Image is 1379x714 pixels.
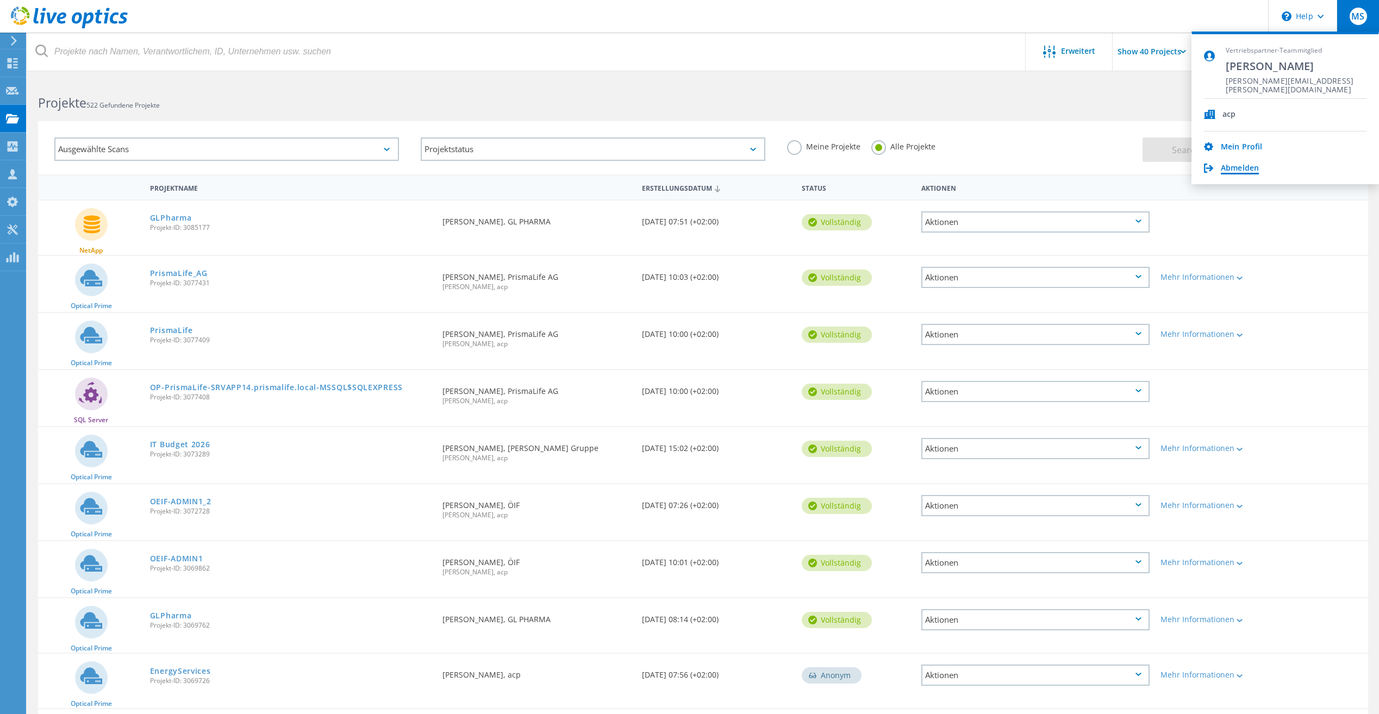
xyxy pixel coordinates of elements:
[38,94,86,111] b: Projekte
[150,612,192,619] a: GLPharma
[71,700,112,707] span: Optical Prime
[150,441,210,448] a: IT Budget 2026
[11,23,128,30] a: Live Optics Dashboard
[1226,77,1366,87] span: [PERSON_NAME][EMAIL_ADDRESS][PERSON_NAME][DOMAIN_NAME]
[637,541,796,577] div: [DATE] 10:01 (+02:00)
[802,270,872,286] div: vollständig
[437,427,637,472] div: [PERSON_NAME], [PERSON_NAME] Gruppe
[150,384,403,391] a: OP-PrismaLife-SRVAPP14.prismalife.local-MSSQL$SQLEXPRESS
[442,398,631,404] span: [PERSON_NAME], acp
[150,224,432,231] span: Projekt-ID: 3085177
[71,645,112,652] span: Optical Prime
[1282,11,1291,21] svg: \n
[637,484,796,520] div: [DATE] 07:26 (+02:00)
[437,598,637,634] div: [PERSON_NAME], GL PHARMA
[150,555,203,562] a: OEIF-ADMIN1
[637,256,796,292] div: [DATE] 10:03 (+02:00)
[802,441,872,457] div: vollständig
[1160,444,1256,452] div: Mehr Informationen
[1226,46,1366,55] span: Vertriebspartner-Teammitglied
[916,177,1155,197] div: Aktionen
[921,552,1150,573] div: Aktionen
[442,284,631,290] span: [PERSON_NAME], acp
[71,531,112,537] span: Optical Prime
[802,555,872,571] div: vollständig
[150,678,432,684] span: Projekt-ID: 3069726
[921,381,1150,402] div: Aktionen
[796,177,916,197] div: Status
[150,622,432,629] span: Projekt-ID: 3069762
[27,33,1026,71] input: Projekte nach Namen, Verantwortlichem, ID, Unternehmen usw. suchen
[1143,137,1225,162] button: Search
[637,427,796,463] div: [DATE] 15:02 (+02:00)
[802,327,872,343] div: vollständig
[1226,59,1366,73] span: [PERSON_NAME]
[74,417,108,423] span: SQL Server
[802,498,872,514] div: vollständig
[150,337,432,343] span: Projekt-ID: 3077409
[1160,330,1256,338] div: Mehr Informationen
[637,313,796,349] div: [DATE] 10:00 (+02:00)
[637,654,796,690] div: [DATE] 07:56 (+02:00)
[921,324,1150,345] div: Aktionen
[1221,164,1259,174] a: Abmelden
[921,609,1150,630] div: Aktionen
[637,201,796,236] div: [DATE] 07:51 (+02:00)
[437,484,637,529] div: [PERSON_NAME], ÖIF
[150,565,432,572] span: Projekt-ID: 3069862
[1221,142,1263,153] a: Mein Profil
[150,451,432,458] span: Projekt-ID: 3073289
[921,665,1150,686] div: Aktionen
[150,667,211,675] a: EnergyServices
[802,667,862,684] div: Anonym
[71,303,112,309] span: Optical Prime
[150,270,208,277] a: PrismaLife_AG
[150,498,211,505] a: OEIF-ADMIN1_2
[437,201,637,236] div: [PERSON_NAME], GL PHARMA
[71,474,112,480] span: Optical Prime
[1160,502,1256,509] div: Mehr Informationen
[442,455,631,461] span: [PERSON_NAME], acp
[637,177,796,198] div: Erstellungsdatum
[1160,616,1256,623] div: Mehr Informationen
[871,140,935,151] label: Alle Projekte
[1061,47,1095,55] span: Erweitert
[921,267,1150,288] div: Aktionen
[437,541,637,586] div: [PERSON_NAME], ÖIF
[1160,559,1256,566] div: Mehr Informationen
[437,654,637,690] div: [PERSON_NAME], acp
[802,214,872,230] div: vollständig
[54,137,399,161] div: Ausgewählte Scans
[150,394,432,400] span: Projekt-ID: 3077408
[1160,671,1256,679] div: Mehr Informationen
[637,598,796,634] div: [DATE] 08:14 (+02:00)
[150,327,193,334] a: PrismaLife
[1351,12,1364,21] span: MS
[145,177,437,197] div: Projektname
[787,140,860,151] label: Meine Projekte
[921,438,1150,459] div: Aktionen
[1172,144,1200,156] span: Search
[802,612,872,628] div: vollständig
[437,370,637,415] div: [PERSON_NAME], PrismaLife AG
[79,247,103,254] span: NetApp
[921,211,1150,233] div: Aktionen
[437,256,637,301] div: [PERSON_NAME], PrismaLife AG
[421,137,765,161] div: Projektstatus
[1160,273,1256,281] div: Mehr Informationen
[442,341,631,347] span: [PERSON_NAME], acp
[437,313,637,358] div: [PERSON_NAME], PrismaLife AG
[86,101,160,110] span: 522 Gefundene Projekte
[442,512,631,518] span: [PERSON_NAME], acp
[1222,110,1236,120] span: acp
[71,588,112,594] span: Optical Prime
[921,495,1150,516] div: Aktionen
[71,360,112,366] span: Optical Prime
[637,370,796,406] div: [DATE] 10:00 (+02:00)
[150,214,192,222] a: GLPharma
[802,384,872,400] div: vollständig
[150,508,432,515] span: Projekt-ID: 3072728
[150,280,432,286] span: Projekt-ID: 3077431
[442,569,631,575] span: [PERSON_NAME], acp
